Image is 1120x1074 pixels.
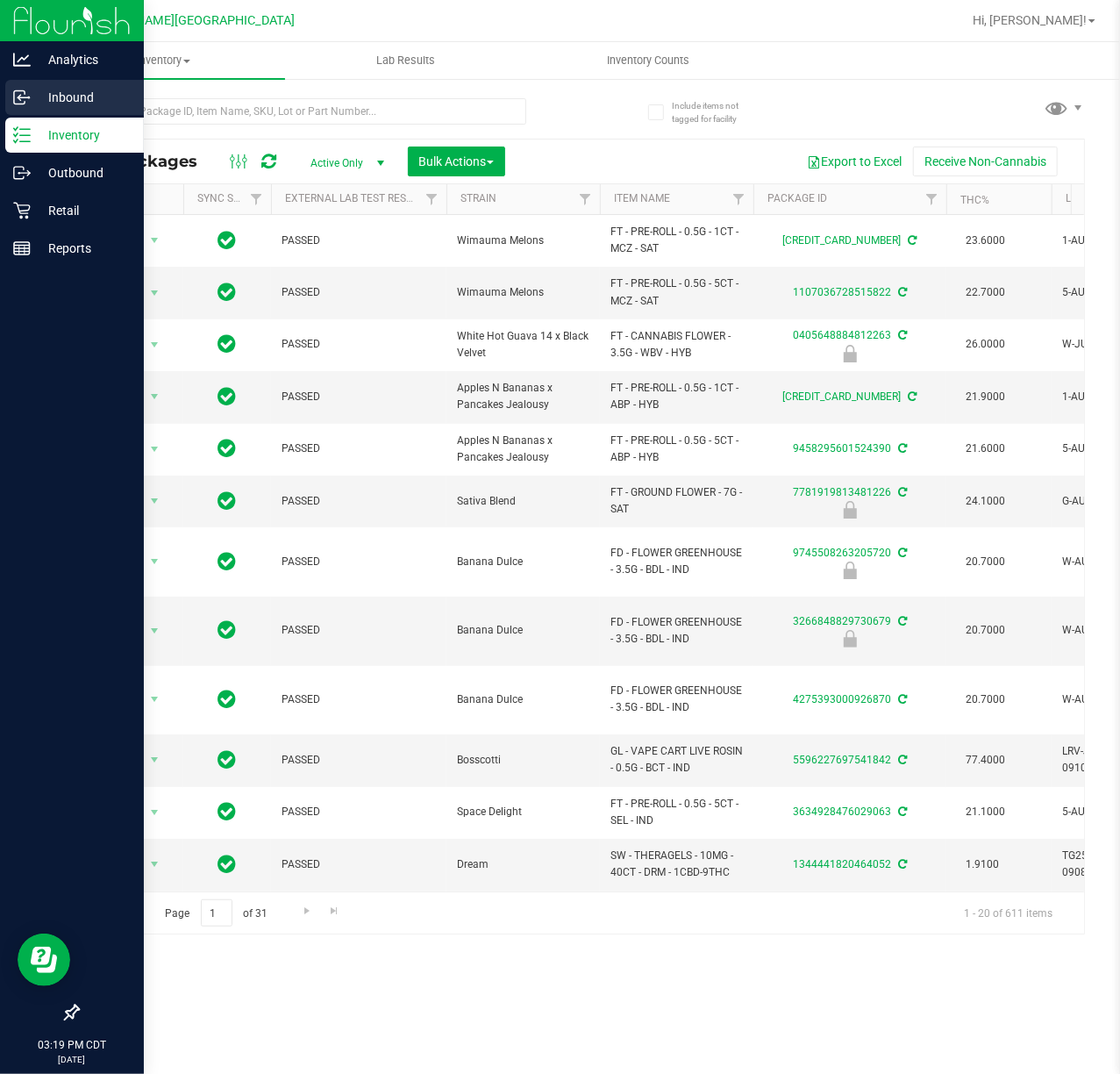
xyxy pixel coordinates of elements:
[282,336,436,353] span: PASSED
[793,693,891,705] a: 4275393000926870
[144,549,166,574] span: select
[457,233,589,249] span: Wimauma Melons
[457,804,589,820] span: Space Delight
[906,234,917,247] span: Sync from Compliance System
[767,192,827,204] a: Package ID
[957,436,1014,462] span: 21.6000
[957,280,1014,305] span: 22.7000
[282,622,436,639] span: PASSED
[42,53,285,68] span: Inventory
[282,440,436,457] span: PASSED
[895,805,907,818] span: Sync from Compliance System
[218,799,237,824] span: In Sync
[610,614,743,648] span: FD - FLOWER GREENHOUSE - 3.5G - BDL - IND
[144,800,166,825] span: select
[610,848,743,881] span: SW - THERAGELS - 10MG - 40CT - DRM - 1CBD-9THC
[957,687,1014,712] span: 20.7000
[457,691,589,708] span: Banana Dulce
[13,240,31,257] inline-svg: Reports
[144,281,166,305] span: select
[751,345,949,362] div: Quarantine
[793,805,891,818] a: 3634928476029063
[724,184,753,214] a: Filter
[457,380,589,413] span: Apples N Bananas x Pancakes Jealousy
[793,486,891,498] a: 7781919813481226
[282,493,436,510] span: PASSED
[672,99,760,125] span: Include items not tagged for facility
[793,329,891,341] a: 0405648884812263
[144,852,166,877] span: select
[218,852,237,877] span: In Sync
[950,899,1066,926] span: 1 - 20 of 611 items
[218,280,237,304] span: In Sync
[150,899,282,927] span: Page of 31
[793,754,891,766] a: 5596227697541842
[18,934,70,986] iframe: Resource center
[957,549,1014,575] span: 20.7000
[957,799,1014,825] span: 21.1000
[419,154,494,168] span: Bulk Actions
[793,442,891,455] a: 9458295601524390
[610,276,743,309] span: FT - PRE-ROLL - 0.5G - 5CT - MCZ - SAT
[218,384,237,409] span: In Sync
[285,42,528,79] a: Lab Results
[294,899,319,923] a: Go to the next page
[242,184,271,214] a: Filter
[31,162,136,183] p: Outbound
[353,53,459,68] span: Lab Results
[457,493,589,510] span: Sativa Blend
[610,743,743,777] span: GL - VAPE CART LIVE ROSIN - 0.5G - BCT - IND
[783,390,902,403] a: [CREDIT_CARD_NUMBER]
[895,858,907,870] span: Sync from Compliance System
[957,852,1008,877] span: 1.9100
[457,622,589,639] span: Banana Dulce
[42,42,285,79] a: Inventory
[895,693,907,705] span: Sync from Compliance System
[322,899,347,923] a: Go to the last page
[218,228,237,253] span: In Sync
[13,202,31,219] inline-svg: Retail
[895,547,907,559] span: Sync from Compliance System
[201,899,232,927] input: 1
[957,748,1014,773] span: 77.4000
[457,328,589,362] span: White Hot Guava 14 x Black Velvet
[218,748,237,772] span: In Sync
[457,856,589,873] span: Dream
[77,98,526,125] input: Search Package ID, Item Name, SKU, Lot or Part Number...
[610,328,743,362] span: FT - CANNABIS FLOWER - 3.5G - WBV - HYB
[795,147,913,176] button: Export to Excel
[895,286,907,298] span: Sync from Compliance System
[31,125,136,146] p: Inventory
[218,436,237,461] span: In Sync
[457,554,589,570] span: Banana Dulce
[610,545,743,578] span: FD - FLOWER GREENHOUSE - 3.5G - BDL - IND
[218,549,237,574] span: In Sync
[614,192,670,204] a: Item Name
[282,284,436,301] span: PASSED
[895,615,907,627] span: Sync from Compliance System
[144,437,166,462] span: select
[31,87,136,108] p: Inbound
[583,53,713,68] span: Inventory Counts
[282,856,436,873] span: PASSED
[144,687,166,712] span: select
[793,286,891,298] a: 1107036728515822
[895,442,907,455] span: Sync from Compliance System
[793,615,891,627] a: 3266848829730679
[285,192,423,204] a: External Lab Test Result
[13,164,31,182] inline-svg: Outbound
[973,13,1087,27] span: Hi, [PERSON_NAME]!
[13,51,31,68] inline-svg: Analytics
[913,147,1058,176] button: Receive Non-Cannabis
[282,389,436,405] span: PASSED
[751,562,949,579] div: Newly Received
[957,332,1014,357] span: 26.0000
[527,42,770,79] a: Inventory Counts
[457,284,589,301] span: Wimauma Melons
[957,618,1014,643] span: 20.7000
[917,184,946,214] a: Filter
[408,147,505,176] button: Bulk Actions
[31,200,136,221] p: Retail
[282,233,436,249] span: PASSED
[895,754,907,766] span: Sync from Compliance System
